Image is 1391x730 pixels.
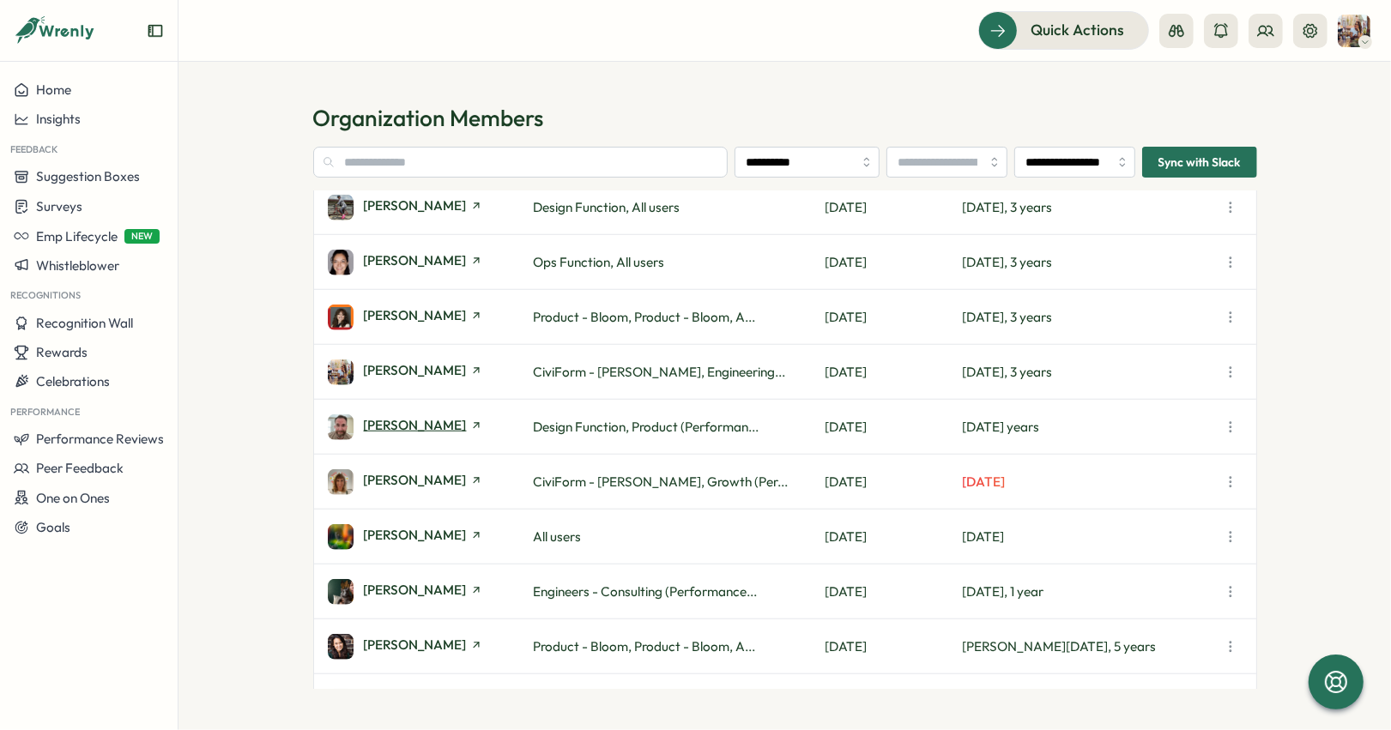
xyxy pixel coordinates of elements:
[826,637,963,656] p: [DATE]
[328,469,354,495] img: Jessi Bull
[364,364,467,377] span: [PERSON_NAME]
[963,253,1219,272] p: [DATE], 3 years
[963,473,1219,492] p: [DATE]
[328,689,354,715] img: Keenyn
[963,308,1219,327] p: [DATE], 3 years
[1158,148,1241,177] span: Sync with Slack
[328,524,354,550] img: Jia Gu
[328,634,534,660] a: Kathy Cheng[PERSON_NAME]
[328,250,354,275] img: India Bastien
[364,474,467,486] span: [PERSON_NAME]
[328,579,534,605] a: Justin Caovan[PERSON_NAME]
[364,419,467,431] span: [PERSON_NAME]
[36,431,164,447] span: Performance Reviews
[1338,15,1370,47] img: Isabel Shaw
[328,469,534,495] a: Jessi Bull[PERSON_NAME]
[36,257,119,274] span: Whistleblower
[364,528,467,541] span: [PERSON_NAME]
[963,418,1219,437] p: [DATE] years
[826,308,963,327] p: [DATE]
[364,583,467,596] span: [PERSON_NAME]
[826,253,963,272] p: [DATE]
[36,198,82,214] span: Surveys
[328,305,354,330] img: Isabelle Hirschy
[328,250,534,275] a: India Bastien[PERSON_NAME]
[534,254,665,270] span: Ops Function, All users
[963,528,1219,546] p: [DATE]
[328,414,534,440] a: Jesse James[PERSON_NAME]
[826,418,963,437] p: [DATE]
[534,309,756,325] span: Product - Bloom, Product - Bloom, A...
[36,111,81,127] span: Insights
[328,359,534,385] a: Isabel Shaw[PERSON_NAME]
[534,528,582,545] span: All users
[978,11,1149,49] button: Quick Actions
[364,254,467,267] span: [PERSON_NAME]
[534,199,680,215] span: Design Function, All users
[36,168,140,184] span: Suggestion Boxes
[364,638,467,651] span: [PERSON_NAME]
[328,305,534,330] a: Isabelle Hirschy[PERSON_NAME]
[534,638,756,655] span: Product - Bloom, Product - Bloom, A...
[328,414,354,440] img: Jesse James
[328,359,354,385] img: Isabel Shaw
[364,309,467,322] span: [PERSON_NAME]
[124,229,160,244] span: NEW
[36,81,71,98] span: Home
[328,524,534,550] a: Jia Gu[PERSON_NAME]
[364,199,467,212] span: [PERSON_NAME]
[328,579,354,605] img: Justin Caovan
[963,363,1219,382] p: [DATE], 3 years
[36,519,70,535] span: Goals
[147,22,164,39] button: Expand sidebar
[36,490,110,506] span: One on Ones
[534,419,759,435] span: Design Function, Product (Performan...
[328,634,354,660] img: Kathy Cheng
[826,582,963,601] p: [DATE]
[534,474,789,490] span: CiviForm - [PERSON_NAME], Growth (Per...
[826,473,963,492] p: [DATE]
[963,637,1219,656] p: [PERSON_NAME][DATE], 5 years
[328,195,534,220] a: Hannan Abdi[PERSON_NAME]
[36,344,88,360] span: Rewards
[826,198,963,217] p: [DATE]
[36,315,133,331] span: Recognition Wall
[36,228,118,244] span: Emp Lifecycle
[534,583,758,600] span: Engineers - Consulting (Performance...
[36,460,124,476] span: Peer Feedback
[1031,19,1124,41] span: Quick Actions
[328,195,354,220] img: Hannan Abdi
[36,373,110,389] span: Celebrations
[826,363,963,382] p: [DATE]
[1142,147,1257,178] button: Sync with Slack
[963,198,1219,217] p: [DATE], 3 years
[534,364,786,380] span: CiviForm - [PERSON_NAME], Engineering...
[826,528,963,546] p: [DATE]
[963,582,1219,601] p: [DATE], 1 year
[328,689,534,715] a: KeenynKeenyn
[313,103,1257,133] h1: Organization Members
